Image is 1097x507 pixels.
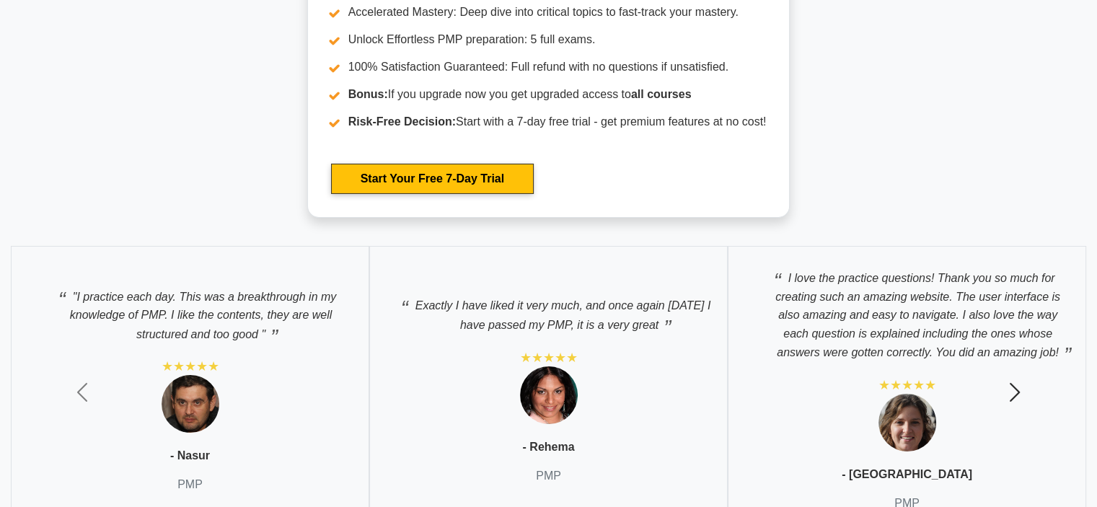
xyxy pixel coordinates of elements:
[878,376,936,394] div: ★★★★★
[331,164,534,194] a: Start Your Free 7-Day Trial
[522,438,574,456] p: - Rehema
[384,288,713,334] p: Exactly I have liked it very much, and once again [DATE] I have passed my PMP, it is a very great
[170,447,210,464] p: - Nasur
[878,394,936,451] img: Testimonial 3
[162,358,219,375] div: ★★★★★
[520,349,578,366] div: ★★★★★
[26,280,354,344] p: "I practice each day. This was a breakthrough in my knowledge of PMP. I like the contents, they a...
[842,466,972,483] p: - [GEOGRAPHIC_DATA]
[177,476,203,493] p: PMP
[536,467,561,485] p: PMP
[162,375,219,433] img: Testimonial 1
[520,366,578,424] img: Testimonial 2
[743,261,1071,362] p: I love the practice questions! Thank you so much for creating such an amazing website. The user i...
